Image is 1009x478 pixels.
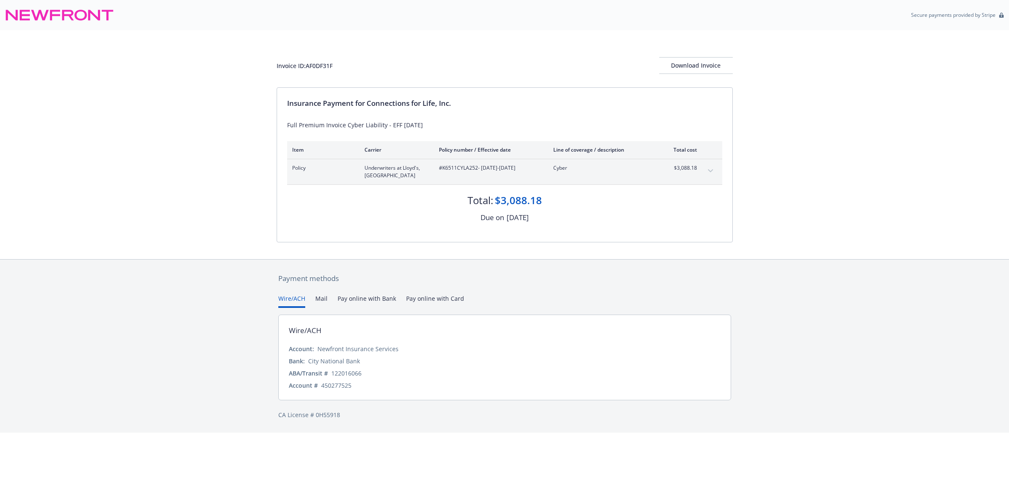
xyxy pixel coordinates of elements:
div: Total cost [666,146,697,153]
div: Total: [468,193,493,207]
div: Insurance Payment for Connections for Life, Inc. [287,98,722,109]
div: Payment methods [278,273,731,284]
div: Due on [481,212,504,223]
div: Bank: [289,357,305,365]
div: CA License # 0H55918 [278,410,731,419]
span: Cyber [553,164,652,172]
div: PolicyUnderwriters at Lloyd's, [GEOGRAPHIC_DATA]#K6511CYLA252- [DATE]-[DATE]Cyber$3,088.18expand ... [287,159,722,184]
button: Wire/ACH [278,294,305,308]
button: Mail [315,294,328,308]
div: Wire/ACH [289,325,322,336]
span: Underwriters at Lloyd's, [GEOGRAPHIC_DATA] [365,164,425,179]
div: Account # [289,381,318,390]
div: $3,088.18 [495,193,542,207]
div: Carrier [365,146,425,153]
div: Account: [289,344,314,353]
p: Secure payments provided by Stripe [911,11,996,18]
div: City National Bank [308,357,360,365]
div: Line of coverage / description [553,146,652,153]
button: Pay online with Card [406,294,464,308]
button: Pay online with Bank [338,294,396,308]
div: Newfront Insurance Services [317,344,399,353]
div: 450277525 [321,381,351,390]
button: Download Invoice [659,57,733,74]
div: 122016066 [331,369,362,378]
div: Invoice ID: AF0DF31F [277,61,333,70]
div: Item [292,146,351,153]
span: Policy [292,164,351,172]
div: Download Invoice [659,58,733,74]
span: #K6511CYLA252 - [DATE]-[DATE] [439,164,540,172]
button: expand content [704,164,717,178]
div: Policy number / Effective date [439,146,540,153]
div: ABA/Transit # [289,369,328,378]
span: $3,088.18 [666,164,697,172]
div: [DATE] [507,212,529,223]
div: Full Premium Invoice Cyber Liability - EFF [DATE] [287,121,722,129]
